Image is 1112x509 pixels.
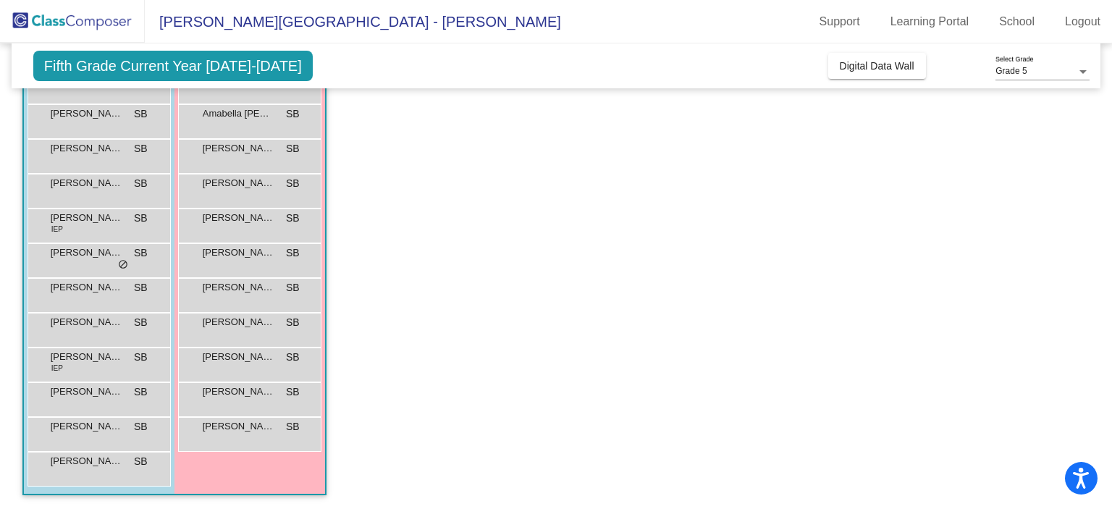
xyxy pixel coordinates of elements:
[51,280,123,295] span: [PERSON_NAME]
[51,176,123,190] span: [PERSON_NAME]
[808,10,872,33] a: Support
[51,363,63,374] span: IEP
[286,315,300,330] span: SB
[286,106,300,122] span: SB
[134,245,148,261] span: SB
[840,60,914,72] span: Digital Data Wall
[51,315,123,329] span: [PERSON_NAME] ([PERSON_NAME]) [PERSON_NAME]
[286,419,300,434] span: SB
[828,53,926,79] button: Digital Data Wall
[203,141,275,156] span: [PERSON_NAME]
[203,280,275,295] span: [PERSON_NAME]
[51,106,123,121] span: [PERSON_NAME]
[134,141,148,156] span: SB
[286,141,300,156] span: SB
[203,350,275,364] span: [PERSON_NAME] [PERSON_NAME]
[51,384,123,399] span: [PERSON_NAME]
[51,224,63,235] span: IEP
[995,66,1027,76] span: Grade 5
[51,245,123,260] span: [PERSON_NAME]
[286,350,300,365] span: SB
[203,106,275,121] span: Amabella [PERSON_NAME]
[134,419,148,434] span: SB
[51,454,123,468] span: [PERSON_NAME]
[118,259,128,271] span: do_not_disturb_alt
[51,211,123,225] span: [PERSON_NAME]
[134,350,148,365] span: SB
[286,384,300,400] span: SB
[286,176,300,191] span: SB
[203,384,275,399] span: [PERSON_NAME]
[134,280,148,295] span: SB
[987,10,1046,33] a: School
[134,384,148,400] span: SB
[203,419,275,434] span: [PERSON_NAME]
[879,10,981,33] a: Learning Portal
[286,245,300,261] span: SB
[134,106,148,122] span: SB
[51,350,123,364] span: [PERSON_NAME]
[134,315,148,330] span: SB
[203,245,275,260] span: [PERSON_NAME]
[286,280,300,295] span: SB
[51,141,123,156] span: [PERSON_NAME]
[134,211,148,226] span: SB
[134,176,148,191] span: SB
[145,10,561,33] span: [PERSON_NAME][GEOGRAPHIC_DATA] - [PERSON_NAME]
[1053,10,1112,33] a: Logout
[33,51,313,81] span: Fifth Grade Current Year [DATE]-[DATE]
[203,315,275,329] span: [PERSON_NAME]
[134,454,148,469] span: SB
[203,211,275,225] span: [PERSON_NAME]
[203,176,275,190] span: [PERSON_NAME]
[51,419,123,434] span: [PERSON_NAME] V
[286,211,300,226] span: SB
